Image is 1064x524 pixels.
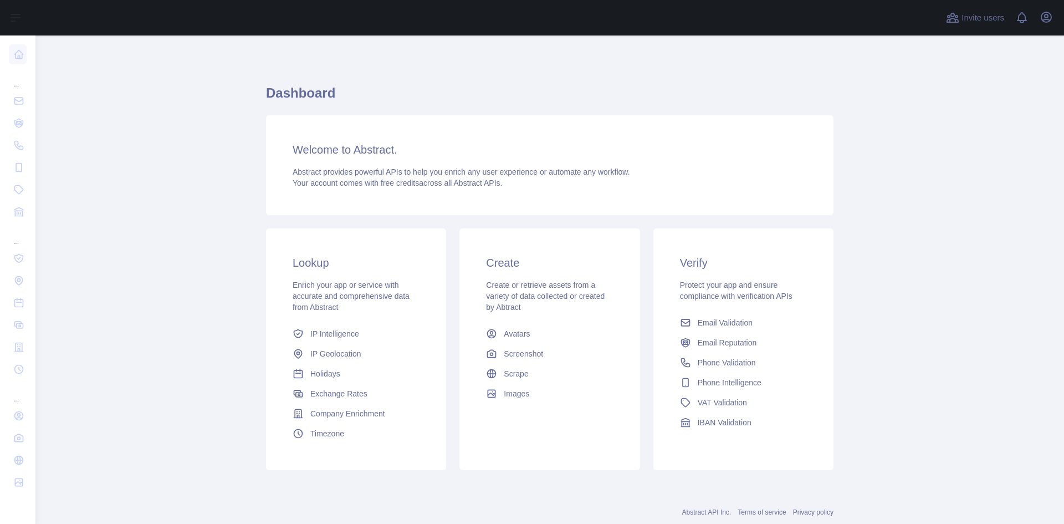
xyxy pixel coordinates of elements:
span: Invite users [961,12,1004,24]
span: VAT Validation [698,397,747,408]
span: Your account comes with across all Abstract APIs. [293,179,502,187]
span: Images [504,388,529,399]
h3: Verify [680,255,807,271]
span: Scrape [504,368,528,379]
span: Screenshot [504,348,543,359]
a: Company Enrichment [288,404,424,424]
h3: Create [486,255,613,271]
h3: Lookup [293,255,420,271]
a: Email Validation [676,313,811,333]
a: VAT Validation [676,393,811,413]
a: Holidays [288,364,424,384]
a: Exchange Rates [288,384,424,404]
span: Protect your app and ensure compliance with verification APIs [680,281,792,301]
a: IP Intelligence [288,324,424,344]
span: IP Intelligence [310,328,359,339]
span: Create or retrieve assets from a variety of data collected or created by Abtract [486,281,605,312]
span: Email Validation [698,317,753,328]
button: Invite users [944,9,1006,27]
a: Email Reputation [676,333,811,353]
a: Images [482,384,617,404]
span: Exchange Rates [310,388,367,399]
a: Phone Validation [676,353,811,373]
a: IP Geolocation [288,344,424,364]
span: Abstract provides powerful APIs to help you enrich any user experience or automate any workflow. [293,167,630,176]
div: ... [9,67,27,89]
h1: Dashboard [266,84,833,111]
a: Scrape [482,364,617,384]
a: Privacy policy [793,508,833,516]
a: IBAN Validation [676,413,811,433]
span: Avatars [504,328,530,339]
a: Phone Intelligence [676,373,811,393]
h3: Welcome to Abstract. [293,142,807,157]
span: Timezone [310,428,344,439]
span: Phone Validation [698,357,756,368]
a: Screenshot [482,344,617,364]
div: ... [9,224,27,246]
a: Timezone [288,424,424,444]
span: IP Geolocation [310,348,361,359]
span: Holidays [310,368,340,379]
span: Email Reputation [698,337,757,348]
a: Terms of service [738,508,786,516]
span: Phone Intelligence [698,377,761,388]
span: free credits [381,179,419,187]
a: Avatars [482,324,617,344]
span: Enrich your app or service with accurate and comprehensive data from Abstract [293,281,410,312]
span: Company Enrichment [310,408,385,419]
div: ... [9,381,27,404]
span: IBAN Validation [698,417,751,428]
a: Abstract API Inc. [682,508,731,516]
